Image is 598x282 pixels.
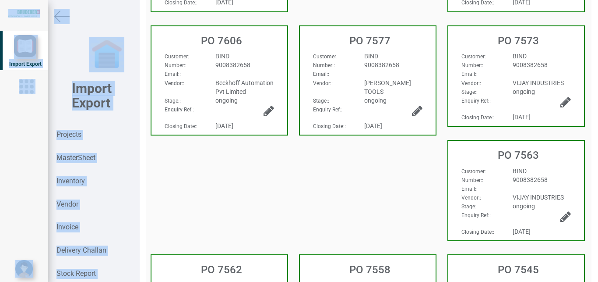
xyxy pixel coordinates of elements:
[215,97,238,104] span: ongoing
[56,177,85,185] strong: Inventory
[513,194,564,201] span: VIJAY INDUSTRIES
[165,123,197,129] span: :
[513,88,535,95] span: ongoing
[156,35,287,46] h3: PO 7606
[461,203,476,210] strong: Stage:
[165,54,188,60] strong: Customer
[364,122,382,129] span: [DATE]
[72,81,112,111] b: Import Export
[304,35,436,46] h3: PO 7577
[461,168,486,175] span: :
[364,53,378,60] span: BIND
[56,153,95,162] strong: MasterSheet
[513,79,564,86] span: VIJAY INDUSTRIES
[461,203,478,210] span: :
[304,264,436,275] h3: PO 7558
[215,53,229,60] span: BIND
[56,130,81,139] strong: Projects
[165,71,179,77] strong: Email:
[165,62,185,68] strong: Number:
[313,71,328,77] strong: Email:
[156,264,287,275] h3: PO 7562
[313,107,341,113] strong: Enquiry Ref:
[364,61,399,68] span: 9008382658
[56,223,78,231] strong: Invoice
[9,61,42,67] span: Import Export
[313,123,346,129] span: :
[461,98,491,104] span: :
[215,61,250,68] span: 9008382658
[165,98,181,104] span: :
[453,264,584,275] h3: PO 7545
[165,98,179,104] strong: Stage:
[364,97,387,104] span: ongoing
[513,53,527,60] span: BIND
[461,80,480,86] strong: Vendor:
[513,61,548,68] span: 9008382658
[461,195,480,201] strong: Vendor:
[165,123,196,129] strong: Closing Date:
[513,228,531,235] span: [DATE]
[461,168,485,175] strong: Customer
[461,114,493,121] strong: Closing Date:
[461,212,491,218] span: :
[313,62,334,68] strong: Number:
[461,80,481,86] span: :
[364,79,411,95] span: [PERSON_NAME] TOOLS
[461,195,481,201] span: :
[461,212,489,218] strong: Enquiry Ref:
[165,54,189,60] span: :
[313,98,329,104] span: :
[165,71,181,77] span: :
[461,229,493,235] strong: Closing Date:
[461,177,483,183] span: :
[313,71,329,77] span: :
[461,177,482,183] strong: Number:
[89,37,124,72] img: garage-closed.png
[461,229,494,235] span: :
[461,98,489,104] strong: Enquiry Ref:
[453,150,584,161] h3: PO 7563
[165,80,183,86] strong: Vendor:
[313,54,338,60] span: :
[215,79,274,95] span: Beckhoff Automation Pvt Limited
[313,80,333,86] span: :
[165,107,194,113] span: :
[461,62,483,68] span: :
[313,123,345,129] strong: Closing Date:
[313,98,328,104] strong: Stage:
[453,35,584,46] h3: PO 7573
[165,80,184,86] span: :
[461,89,476,95] strong: Stage:
[461,71,476,77] strong: Email:
[313,54,336,60] strong: Customer
[513,176,548,183] span: 9008382658
[461,89,478,95] span: :
[461,54,486,60] span: :
[313,62,335,68] span: :
[56,200,78,208] strong: Vendor
[461,186,478,192] span: :
[56,246,106,254] strong: Delivery Challan
[461,62,482,68] strong: Number:
[513,168,527,175] span: BIND
[461,54,485,60] strong: Customer
[513,114,531,121] span: [DATE]
[513,203,535,210] span: ongoing
[313,107,342,113] span: :
[165,107,193,113] strong: Enquiry Ref:
[215,122,233,129] span: [DATE]
[56,269,96,278] strong: Stock Report
[461,71,478,77] span: :
[313,80,331,86] strong: Vendor:
[461,114,494,121] span: :
[461,186,476,192] strong: Email:
[165,62,186,68] span: :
